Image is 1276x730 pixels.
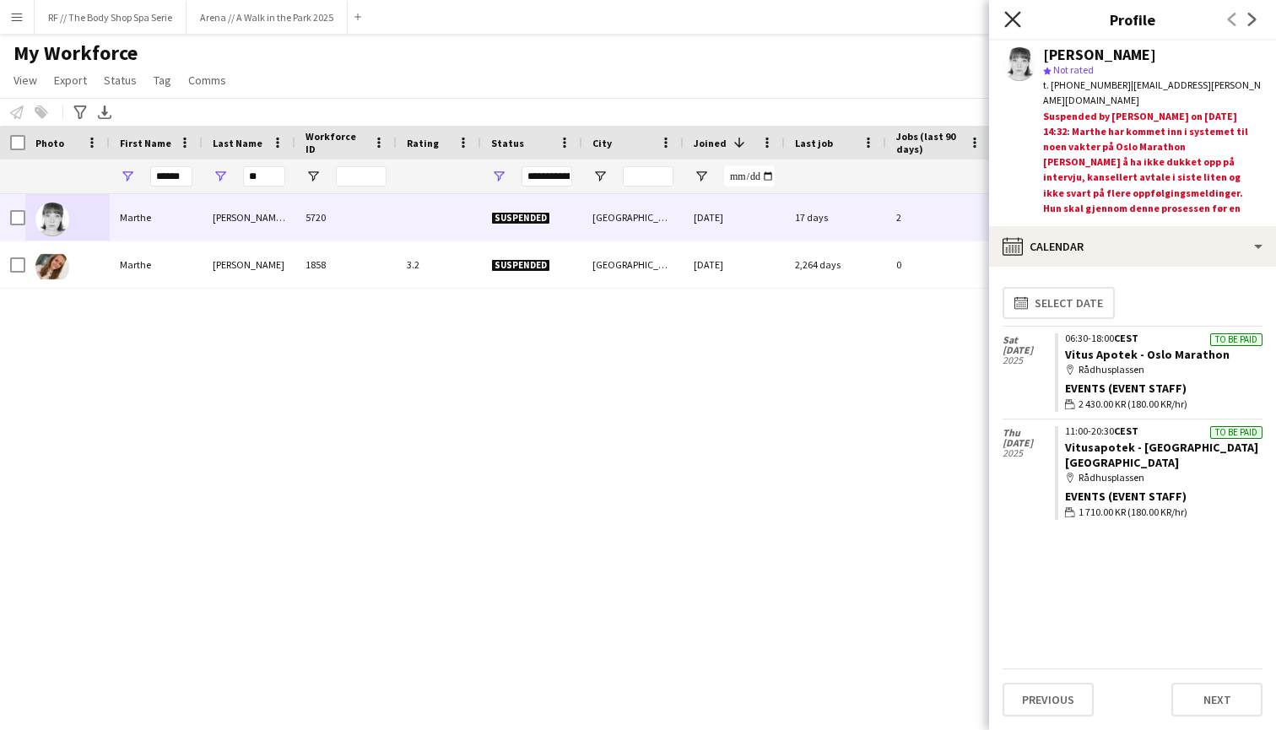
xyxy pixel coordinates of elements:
input: Workforce ID Filter Input [336,166,387,187]
div: Calendar [989,226,1276,267]
div: 17 days [785,194,886,241]
button: Open Filter Menu [694,169,709,184]
span: Export [54,73,87,88]
span: [DATE] [1003,345,1055,355]
span: First Name [120,137,171,149]
div: 0 [886,241,992,288]
span: Photo [35,137,64,149]
span: 2 430.00 KR (180.00 KR/hr) [1079,397,1187,412]
app-action-btn: Export XLSX [95,102,115,122]
div: To be paid [1210,333,1262,346]
div: [GEOGRAPHIC_DATA] [582,241,684,288]
div: Marthe [110,241,203,288]
span: Suspended [491,259,550,272]
div: [PERSON_NAME] [PERSON_NAME] [203,194,295,241]
div: [PERSON_NAME] [1043,47,1156,62]
span: Not rated [1053,63,1094,76]
span: Status [104,73,137,88]
span: View [14,73,37,88]
span: Joined [694,137,727,149]
div: [DATE] [684,241,785,288]
span: Suspended [491,212,550,224]
div: 2,264 days [785,241,886,288]
button: Open Filter Menu [491,169,506,184]
a: Status [97,69,143,91]
span: Sat [1003,335,1055,345]
span: 1 710.00 KR (180.00 KR/hr) [1079,505,1187,520]
h3: Profile [989,8,1276,30]
span: | [EMAIL_ADDRESS][PERSON_NAME][DOMAIN_NAME] [1043,78,1261,106]
span: CEST [1114,332,1138,344]
span: 2025 [1003,448,1055,458]
button: Previous [1003,683,1094,716]
div: Rådhusplassen [1065,362,1262,377]
a: Vitus Apotek - Oslo Marathon [1065,347,1230,362]
div: 2 [886,194,992,241]
input: First Name Filter Input [150,166,192,187]
button: Open Filter Menu [305,169,321,184]
span: Rating [407,137,439,149]
button: Select date [1003,287,1115,319]
div: Rådhusplassen [1065,470,1262,485]
span: City [592,137,612,149]
span: Comms [188,73,226,88]
a: View [7,69,44,91]
span: My Workforce [14,41,138,66]
button: RF // The Body Shop Spa Serie [35,1,187,34]
div: Events (Event Staff) [1065,381,1262,396]
span: Tag [154,73,171,88]
span: t. [PHONE_NUMBER] [1043,78,1131,91]
div: 1858 [295,241,397,288]
div: Suspended by [PERSON_NAME] on [DATE] 14:32: Marthe har kommet inn i systemet til noen vakter på O... [1043,109,1262,219]
img: Marthe Høgden [35,250,69,284]
div: To be paid [1210,426,1262,439]
app-action-btn: Advanced filters [70,102,90,122]
span: Status [491,137,524,149]
span: 2025 [1003,355,1055,365]
div: 06:30-18:00 [1065,333,1262,343]
div: [GEOGRAPHIC_DATA] [582,194,684,241]
input: Joined Filter Input [724,166,775,187]
span: CEST [1114,424,1138,437]
input: Last Name Filter Input [243,166,285,187]
div: 3.2 [397,241,481,288]
span: Thu [1003,428,1055,438]
span: Last job [795,137,833,149]
span: Workforce ID [305,130,366,155]
button: Open Filter Menu [120,169,135,184]
a: Vitusapotek - [GEOGRAPHIC_DATA] [GEOGRAPHIC_DATA] [1065,440,1258,470]
span: Last Name [213,137,262,149]
div: Marthe [110,194,203,241]
a: Comms [181,69,233,91]
div: 11:00-20:30 [1065,426,1262,436]
button: Open Filter Menu [213,169,228,184]
a: Tag [147,69,178,91]
button: Next [1171,683,1262,716]
div: [PERSON_NAME] [203,241,295,288]
div: Events (Event Staff) [1065,489,1262,504]
button: Arena // A Walk in the Park 2025 [187,1,348,34]
button: Open Filter Menu [592,169,608,184]
a: Export [47,69,94,91]
div: [DATE] [684,194,785,241]
div: 5720 [295,194,397,241]
input: City Filter Input [623,166,673,187]
img: Marthe Høiby Bjelland [35,203,69,236]
span: Jobs (last 90 days) [896,130,962,155]
span: [DATE] [1003,438,1055,448]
